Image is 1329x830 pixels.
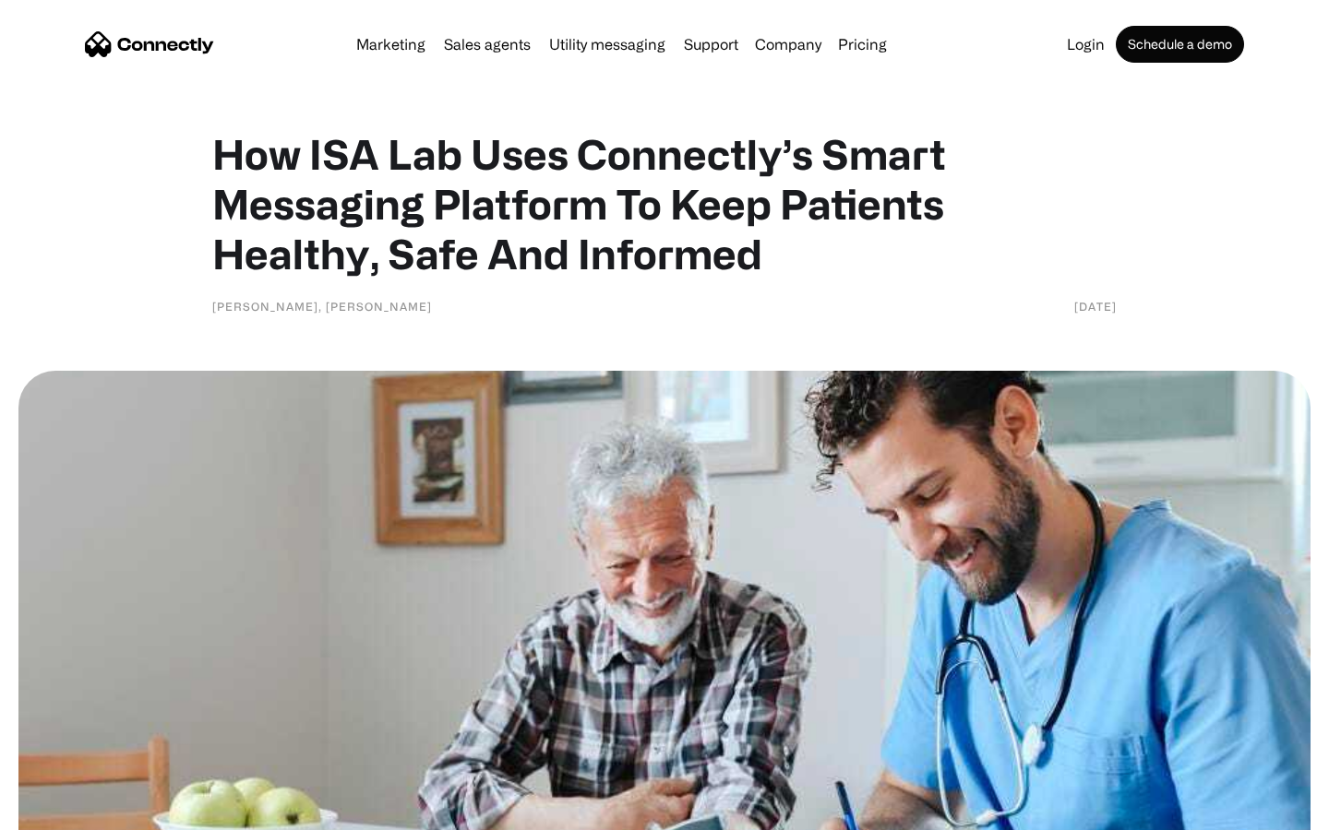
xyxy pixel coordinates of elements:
[1074,297,1117,315] div: [DATE]
[37,798,111,824] ul: Language list
[212,129,1117,279] h1: How ISA Lab Uses Connectly’s Smart Messaging Platform To Keep Patients Healthy, Safe And Informed
[676,37,746,52] a: Support
[18,798,111,824] aside: Language selected: English
[1060,37,1112,52] a: Login
[755,31,821,57] div: Company
[749,31,827,57] div: Company
[831,37,894,52] a: Pricing
[437,37,538,52] a: Sales agents
[542,37,673,52] a: Utility messaging
[85,30,214,58] a: home
[212,297,432,315] div: [PERSON_NAME], [PERSON_NAME]
[349,37,433,52] a: Marketing
[1116,26,1244,63] a: Schedule a demo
